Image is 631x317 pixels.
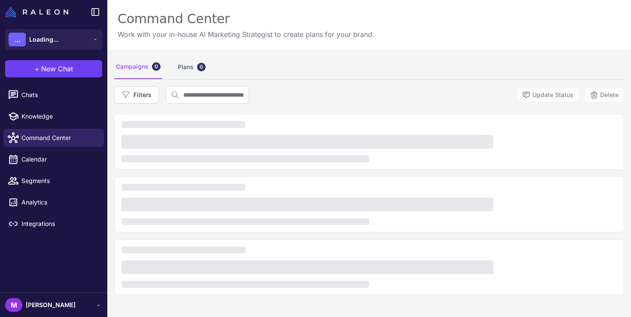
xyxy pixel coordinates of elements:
[21,198,97,207] span: Analytics
[3,172,104,190] a: Segments
[3,86,104,104] a: Chats
[118,10,374,27] div: Command Center
[114,86,159,104] button: Filters
[41,64,73,74] span: New Chat
[3,150,104,168] a: Calendar
[3,215,104,233] a: Integrations
[21,176,97,186] span: Segments
[5,298,22,312] div: M
[3,129,104,147] a: Command Center
[584,87,624,103] button: Delete
[21,133,97,143] span: Command Center
[9,33,26,46] div: ...
[114,55,162,79] div: Campaigns
[21,219,97,229] span: Integrations
[176,55,207,79] div: Plans
[21,155,97,164] span: Calendar
[21,90,97,100] span: Chats
[35,64,39,74] span: +
[152,62,161,71] div: 0
[26,300,76,310] span: [PERSON_NAME]
[29,35,58,44] span: Loading...
[5,7,68,17] img: Raleon Logo
[118,29,374,40] p: Work with your in-house AI Marketing Strategist to create plans for your brand.
[3,193,104,211] a: Analytics
[21,112,97,121] span: Knowledge
[5,29,102,50] button: ...Loading...
[516,87,579,103] button: Update Status
[3,107,104,125] a: Knowledge
[197,63,206,71] div: 0
[5,60,102,77] button: +New Chat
